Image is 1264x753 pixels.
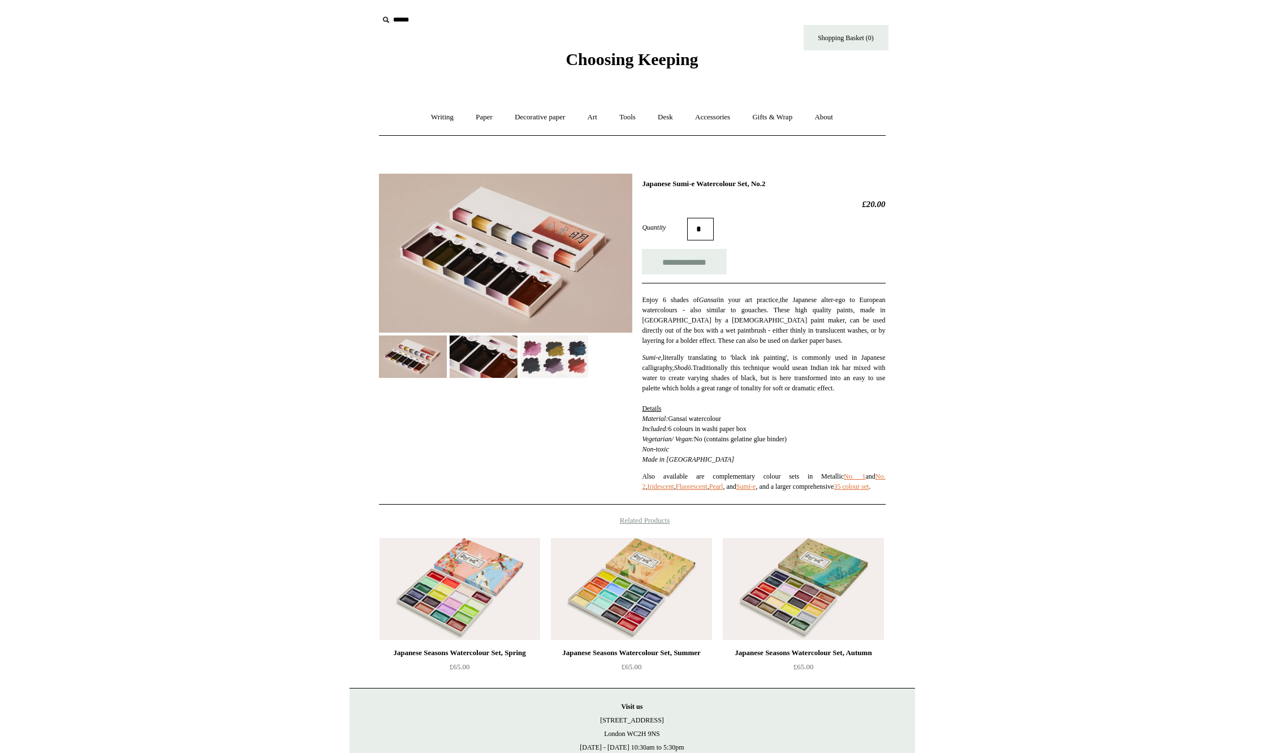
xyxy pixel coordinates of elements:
h1: Japanese Sumi-e Watercolour Set, No.2 [642,179,885,188]
a: Japanese Seasons Watercolour Set, Summer £65.00 [551,646,711,692]
a: No. 1 [844,472,865,480]
img: Japanese Seasons Watercolour Set, Autumn [723,538,883,640]
em: Shodō. [674,364,693,372]
a: Gifts & Wrap [742,102,803,132]
label: Quantity [642,222,687,233]
em: Vegetarian/ Vegan: [642,435,694,443]
a: Art [577,102,607,132]
span: £65.00 [622,662,642,671]
a: Iridescent [647,483,674,490]
span: £65.00 [793,662,814,671]
a: Shopping Basket (0) [804,25,888,50]
em: , [778,296,780,304]
span: Details [642,405,661,412]
img: Japanese Seasons Watercolour Set, Summer [551,538,711,640]
a: Paper [465,102,503,132]
a: About [804,102,843,132]
img: Japanese Sumi-e Watercolour Set, No.2 [450,335,517,378]
span: £65.00 [450,662,470,671]
a: Pearl [709,483,723,490]
div: Japanese Seasons Watercolour Set, Summer [554,646,709,660]
p: Also available are complementary colour sets in Metallic and , , , , and , and a larger comprehen... [642,471,885,492]
em: Non-toxic Made in [GEOGRAPHIC_DATA] [642,445,734,463]
img: Japanese Seasons Watercolour Set, Spring [379,538,540,640]
a: 35 colour set [834,483,869,490]
em: Included: [642,425,668,433]
em: Material: [642,415,668,423]
span: an Indian ink bar mixed with water to create varying shades of black, but is here transformed int... [642,364,885,392]
a: Sumi-e [736,483,756,490]
em: Sumi-e, [642,354,662,362]
a: Tools [609,102,646,132]
div: Japanese Seasons Watercolour Set, Autumn [726,646,881,660]
em: Gansai [699,296,719,304]
img: Japanese Sumi-e Watercolour Set, No.2 [520,335,588,378]
a: Desk [648,102,683,132]
a: Writing [421,102,464,132]
a: Fluorescent [676,483,708,490]
a: Decorative paper [504,102,575,132]
span: the Japanese alter-ego to European watercolours - also similar to gouaches. These high quality pa... [642,296,885,345]
div: Japanese Seasons Watercolour Set, Spring [382,646,537,660]
a: Japanese Seasons Watercolour Set, Spring Japanese Seasons Watercolour Set, Spring [379,538,540,640]
a: Japanese Seasons Watercolour Set, Summer Japanese Seasons Watercolour Set, Summer [551,538,711,640]
span: Enjoy 6 shades of [642,296,698,304]
a: Choosing Keeping [566,59,698,67]
img: Japanese Sumi-e Watercolour Set, No.2 [379,174,632,333]
h2: £20.00 [642,199,885,209]
a: Japanese Seasons Watercolour Set, Autumn £65.00 [723,646,883,692]
a: Japanese Seasons Watercolour Set, Autumn Japanese Seasons Watercolour Set, Autumn [723,538,883,640]
span: Choosing Keeping [566,50,698,68]
strong: Visit us [622,703,643,711]
h4: Related Products [350,516,915,525]
a: Japanese Seasons Watercolour Set, Spring £65.00 [379,646,540,692]
p: literally translating to 'black ink painting', is commonly used in Japanese calligraphy, Traditio... [642,352,885,464]
img: Japanese Sumi-e Watercolour Set, No.2 [379,335,447,378]
span: in your art practice [718,296,778,304]
a: Accessories [685,102,740,132]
